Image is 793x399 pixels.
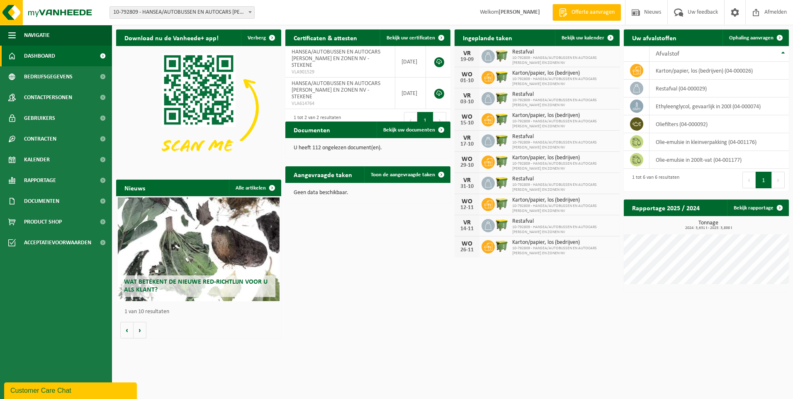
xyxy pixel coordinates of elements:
[377,122,450,138] a: Bekijk uw documenten
[116,180,153,196] h2: Nieuws
[417,112,433,129] button: 1
[742,172,756,188] button: Previous
[729,35,774,41] span: Ophaling aanvragen
[292,80,380,100] span: HANSEA/AUTOBUSSEN EN AUTOCARS [PERSON_NAME] EN ZONEN NV - STEKENE
[628,220,789,230] h3: Tonnage
[459,57,475,63] div: 19-09
[459,141,475,147] div: 17-10
[459,177,475,184] div: VR
[459,50,475,57] div: VR
[459,219,475,226] div: VR
[116,29,227,46] h2: Download nu de Vanheede+ app!
[512,70,615,77] span: Karton/papier, los (bedrijven)
[24,149,50,170] span: Kalender
[649,62,789,80] td: karton/papier, los (bedrijven) (04-000026)
[292,69,389,75] span: VLA901529
[495,112,509,126] img: WB-1100-HPE-GN-50
[512,155,615,161] span: Karton/papier, los (bedrijven)
[562,35,604,41] span: Bekijk uw kalender
[512,91,615,98] span: Restafval
[395,78,426,109] td: [DATE]
[512,98,615,108] span: 10-792809 - HANSEA/AUTOBUSSEN EN AUTOCARS [PERSON_NAME] EN ZONEN NV
[495,154,509,168] img: WB-1100-HPE-GN-50
[229,180,280,196] a: Alle artikelen
[772,172,785,188] button: Next
[649,151,789,169] td: olie-emulsie in 200lt-vat (04-001177)
[656,51,679,57] span: Afvalstof
[294,190,442,196] p: Geen data beschikbaar.
[387,35,435,41] span: Bekijk uw certificaten
[24,108,55,129] span: Gebruikers
[241,29,280,46] button: Verberg
[24,25,50,46] span: Navigatie
[512,218,615,225] span: Restafval
[512,197,615,204] span: Karton/papier, los (bedrijven)
[24,232,91,253] span: Acceptatievoorwaarden
[404,112,417,129] button: Previous
[512,134,615,140] span: Restafval
[285,166,360,182] h2: Aangevraagde taken
[124,279,268,293] span: Wat betekent de nieuwe RED-richtlijn voor u als klant?
[24,66,73,87] span: Bedrijfsgegevens
[24,170,56,191] span: Rapportage
[134,322,146,338] button: Volgende
[512,225,615,235] span: 10-792809 - HANSEA/AUTOBUSSEN EN AUTOCARS [PERSON_NAME] EN ZONEN NV
[459,99,475,105] div: 03-10
[285,29,365,46] h2: Certificaten & attesten
[512,112,615,119] span: Karton/papier, los (bedrijven)
[512,239,615,246] span: Karton/papier, los (bedrijven)
[512,204,615,214] span: 10-792809 - HANSEA/AUTOBUSSEN EN AUTOCARS [PERSON_NAME] EN ZONEN NV
[624,199,708,216] h2: Rapportage 2025 / 2024
[628,171,679,189] div: 1 tot 6 van 6 resultaten
[292,100,389,107] span: VLA614764
[248,35,266,41] span: Verberg
[495,175,509,190] img: WB-1100-HPE-GN-50
[512,176,615,182] span: Restafval
[459,198,475,205] div: WO
[512,119,615,129] span: 10-792809 - HANSEA/AUTOBUSSEN EN AUTOCARS [PERSON_NAME] EN ZONEN NV
[24,191,59,212] span: Documenten
[495,197,509,211] img: WB-1100-HPE-GN-50
[459,163,475,168] div: 29-10
[459,71,475,78] div: WO
[455,29,521,46] h2: Ingeplande taken
[512,182,615,192] span: 10-792809 - HANSEA/AUTOBUSSEN EN AUTOCARS [PERSON_NAME] EN ZONEN NV
[569,8,617,17] span: Offerte aanvragen
[495,70,509,84] img: WB-1100-HPE-GN-50
[118,197,280,301] a: Wat betekent de nieuwe RED-richtlijn voor u als klant?
[624,29,685,46] h2: Uw afvalstoffen
[116,46,281,170] img: Download de VHEPlus App
[649,133,789,151] td: olie-emulsie in kleinverpakking (04-001176)
[120,322,134,338] button: Vorige
[459,205,475,211] div: 12-11
[395,46,426,78] td: [DATE]
[292,49,380,68] span: HANSEA/AUTOBUSSEN EN AUTOCARS [PERSON_NAME] EN ZONEN NV - STEKENE
[495,133,509,147] img: WB-1100-HPE-GN-50
[24,212,62,232] span: Product Shop
[433,112,446,129] button: Next
[459,184,475,190] div: 31-10
[649,80,789,97] td: restafval (04-000029)
[24,129,56,149] span: Contracten
[459,78,475,84] div: 01-10
[383,127,435,133] span: Bekijk uw documenten
[727,199,788,216] a: Bekijk rapportage
[380,29,450,46] a: Bekijk uw certificaten
[459,120,475,126] div: 15-10
[285,122,338,138] h2: Documenten
[552,4,621,21] a: Offerte aanvragen
[124,309,277,315] p: 1 van 10 resultaten
[4,381,139,399] iframe: chat widget
[364,166,450,183] a: Toon de aangevraagde taken
[459,114,475,120] div: WO
[459,92,475,99] div: VR
[459,135,475,141] div: VR
[294,145,442,151] p: U heeft 112 ongelezen document(en).
[649,97,789,115] td: ethyleenglycol, gevaarlijk in 200l (04-000074)
[499,9,540,15] strong: [PERSON_NAME]
[110,7,254,18] span: 10-792809 - HANSEA/AUTOBUSSEN EN AUTOCARS ACHIEL WEYNS EN ZONEN NV - STEKENE
[512,56,615,66] span: 10-792809 - HANSEA/AUTOBUSSEN EN AUTOCARS [PERSON_NAME] EN ZONEN NV
[722,29,788,46] a: Ophaling aanvragen
[371,172,435,178] span: Toon de aangevraagde taken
